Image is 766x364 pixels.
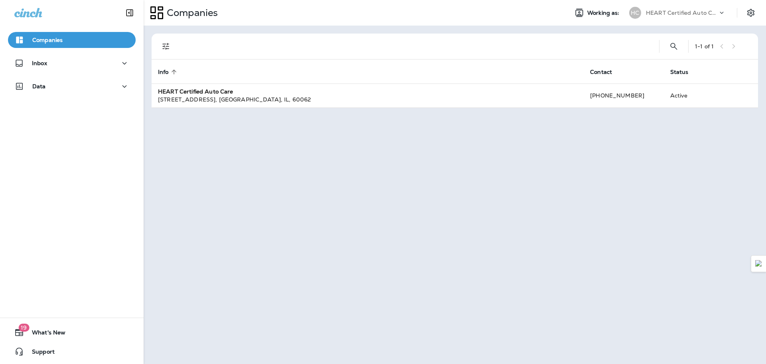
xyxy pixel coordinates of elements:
button: Filters [158,38,174,54]
span: Working as: [587,10,621,16]
td: [PHONE_NUMBER] [584,84,663,107]
span: Status [670,68,699,76]
td: Active [664,84,715,107]
span: Support [24,348,55,358]
span: Status [670,69,689,76]
p: Companies [164,7,218,19]
strong: HEART Certified Auto Care [158,88,233,95]
button: Data [8,78,136,94]
img: Detect Auto [755,260,762,267]
button: Collapse Sidebar [118,5,141,21]
p: Inbox [32,60,47,66]
button: 19What's New [8,324,136,340]
div: [STREET_ADDRESS] , [GEOGRAPHIC_DATA] , IL , 60062 [158,95,577,103]
span: 19 [18,324,29,332]
button: Search Companies [666,38,682,54]
button: Inbox [8,55,136,71]
span: Contact [590,68,622,76]
button: Support [8,344,136,360]
p: Data [32,83,46,90]
p: HEART Certified Auto Care [646,10,718,16]
span: Info [158,68,179,76]
div: 1 - 1 of 1 [695,43,714,50]
p: Companies [32,37,63,43]
span: What's New [24,329,65,339]
button: Settings [744,6,758,20]
div: HC [629,7,641,19]
span: Info [158,69,169,76]
span: Contact [590,69,612,76]
button: Companies [8,32,136,48]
